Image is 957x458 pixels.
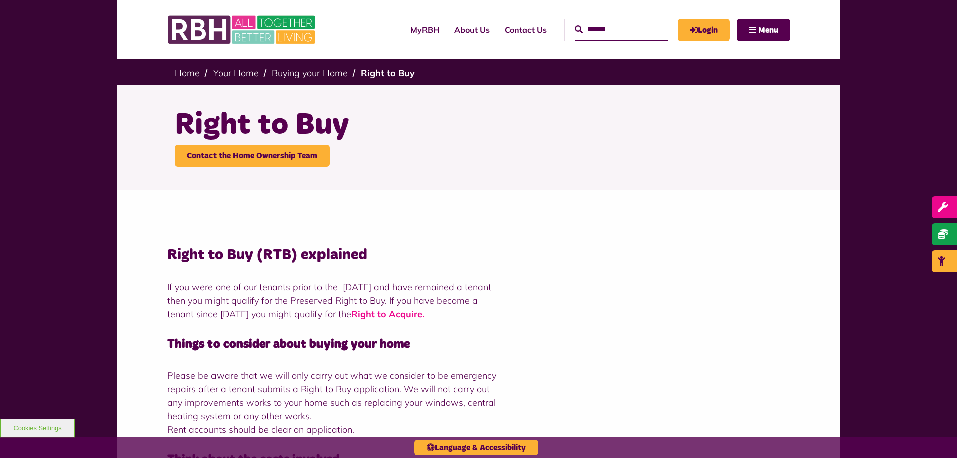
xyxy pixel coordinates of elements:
img: RBH [167,10,318,49]
p: If you were one of our tenants prior to the [DATE] and have remained a tenant then you might qual... [167,280,790,321]
button: Navigation [737,19,790,41]
p: Rent accounts should be clear on application. [167,423,790,436]
a: About Us [447,16,497,43]
button: Language & Accessibility [414,440,538,455]
a: Contact Us [497,16,554,43]
a: MyRBH [678,19,730,41]
h3: Right to Buy (RTB) explained [167,245,790,265]
h1: Right to Buy [175,106,783,145]
iframe: YouTube video player [509,245,790,404]
a: Contact the Home Ownership Team [175,145,330,167]
a: Your Home [213,67,259,79]
a: Buying your Home [272,67,348,79]
strong: Things to consider about buying your home [167,338,410,350]
strong: Right to Acquire [351,308,422,320]
a: MyRBH [403,16,447,43]
a: Home [175,67,200,79]
iframe: Netcall Web Assistant for live chat [912,413,957,458]
a: Right to Acquire. [351,308,424,320]
span: Menu [758,26,778,34]
a: Right to Buy [361,67,415,79]
p: Please be aware that we will only carry out what we consider to be emergency repairs after a tena... [167,369,790,423]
